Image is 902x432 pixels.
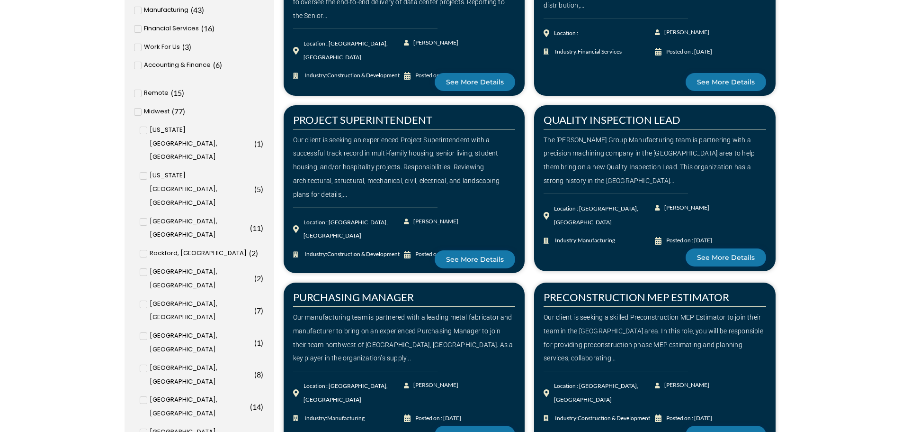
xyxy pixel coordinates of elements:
span: 8 [257,370,261,379]
span: 16 [204,24,212,33]
span: [PERSON_NAME] [662,378,709,392]
span: ) [202,5,204,14]
span: ( [254,338,257,347]
span: ) [261,139,263,148]
div: Location : [GEOGRAPHIC_DATA], [GEOGRAPHIC_DATA] [304,216,404,243]
div: Our manufacturing team is partnered with a leading metal fabricator and manufacturer to bring on ... [293,311,516,365]
span: 5 [257,184,261,193]
span: Manufacturing [327,414,365,422]
a: [PERSON_NAME] [404,378,459,392]
span: ) [261,370,263,379]
span: [GEOGRAPHIC_DATA], [GEOGRAPHIC_DATA] [150,265,252,293]
span: Midwest [144,105,170,119]
span: ( [254,139,257,148]
span: ( [254,274,257,283]
a: See More Details [686,248,766,267]
div: Location : [GEOGRAPHIC_DATA], [GEOGRAPHIC_DATA] [304,37,404,64]
span: Industry: [553,412,650,425]
a: [PERSON_NAME] [404,36,459,50]
a: See More Details [686,73,766,91]
span: See More Details [446,256,504,263]
span: [GEOGRAPHIC_DATA], [GEOGRAPHIC_DATA] [150,329,252,357]
div: Our client is seeking an experienced Project Superintendent with a successful track record in mul... [293,133,516,202]
a: [PERSON_NAME] [655,378,710,392]
span: ( [172,107,174,116]
span: ) [189,42,191,51]
span: 2 [251,248,256,257]
span: 7 [257,306,261,315]
span: ( [213,60,215,69]
span: Industry: [553,45,622,59]
div: Posted on : [DATE] [666,45,712,59]
span: 3 [185,42,189,51]
span: 43 [193,5,202,14]
a: [PERSON_NAME] [404,215,459,229]
span: 77 [174,107,183,116]
span: Work For Us [144,40,180,54]
span: ) [261,306,263,315]
span: [PERSON_NAME] [662,201,709,215]
span: ) [183,107,185,116]
span: ) [261,184,263,193]
a: Industry:Construction & Development [544,412,655,425]
span: ( [249,248,251,257]
span: See More Details [697,254,755,261]
span: [US_STATE][GEOGRAPHIC_DATA], [GEOGRAPHIC_DATA] [150,169,252,210]
span: ) [261,223,263,232]
span: [PERSON_NAME] [662,26,709,39]
span: 15 [173,88,182,97]
a: PURCHASING MANAGER [293,291,414,303]
span: Construction & Development [578,414,650,422]
span: Manufacturing [144,3,188,17]
div: Posted on : [DATE] [666,234,712,248]
span: ) [261,338,263,347]
span: 1 [257,139,261,148]
span: See More Details [446,79,504,85]
span: [PERSON_NAME] [411,215,458,229]
span: Industry: [553,234,615,248]
span: 14 [252,402,261,411]
span: ( [250,402,252,411]
span: Manufacturing [578,237,615,244]
div: Location : [GEOGRAPHIC_DATA], [GEOGRAPHIC_DATA] [554,379,655,407]
span: Financial Services [144,22,199,36]
a: Industry:Manufacturing [293,412,404,425]
a: Industry:Manufacturing [544,234,655,248]
span: [PERSON_NAME] [411,378,458,392]
span: ) [182,88,184,97]
a: PROJECT SUPERINTENDENT [293,113,432,126]
div: Location : [GEOGRAPHIC_DATA], [GEOGRAPHIC_DATA] [304,379,404,407]
div: The [PERSON_NAME] Group Manufacturing team is partnering with a precision machining company in th... [544,133,766,188]
div: Location : [GEOGRAPHIC_DATA], [GEOGRAPHIC_DATA] [554,202,655,230]
span: ( [171,88,173,97]
a: QUALITY INSPECTION LEAD [544,113,680,126]
div: Posted on : [DATE] [415,412,461,425]
span: ( [191,5,193,14]
span: ( [250,223,252,232]
span: ( [201,24,204,33]
a: Industry:Financial Services [544,45,655,59]
span: ( [254,370,257,379]
span: ( [182,42,185,51]
span: [PERSON_NAME] [411,36,458,50]
span: 1 [257,338,261,347]
span: [GEOGRAPHIC_DATA], [GEOGRAPHIC_DATA] [150,215,248,242]
span: See More Details [697,79,755,85]
span: ) [220,60,222,69]
div: Location : [554,27,578,40]
span: Financial Services [578,48,622,55]
span: Accounting & Finance [144,58,211,72]
span: ) [212,24,214,33]
a: PRECONSTRUCTION MEP ESTIMATOR [544,291,729,303]
span: Rockford, [GEOGRAPHIC_DATA] [150,247,247,260]
span: ) [261,402,263,411]
div: Posted on : [DATE] [666,412,712,425]
span: ) [256,248,258,257]
span: ) [261,274,263,283]
span: ( [254,306,257,315]
a: See More Details [435,73,515,91]
span: Remote [144,86,169,100]
span: 11 [252,223,261,232]
span: [US_STATE][GEOGRAPHIC_DATA], [GEOGRAPHIC_DATA] [150,123,252,164]
span: [GEOGRAPHIC_DATA], [GEOGRAPHIC_DATA] [150,393,248,421]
